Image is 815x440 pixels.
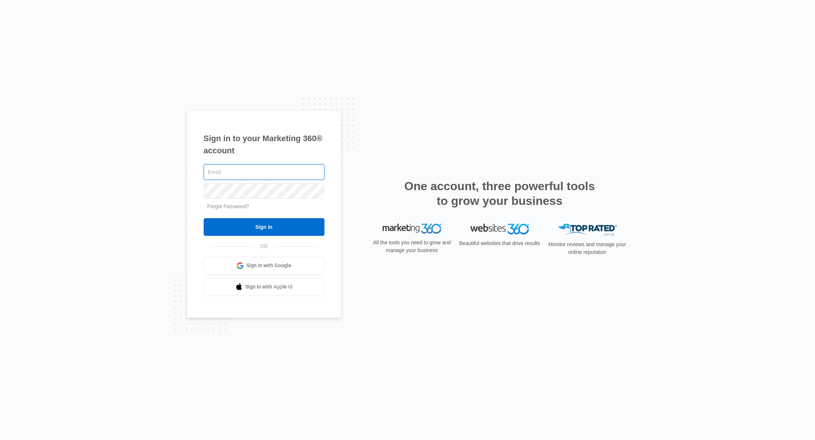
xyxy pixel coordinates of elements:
[245,283,292,291] span: Sign in with Apple Id
[459,240,541,247] p: Beautiful websites that drive results
[204,218,324,236] input: Sign In
[558,224,617,236] img: Top Rated Local
[204,164,324,180] input: Email
[255,242,273,250] span: OR
[371,239,453,254] p: All the tools you need to grow and manage your business
[207,203,249,209] a: Forgot Password?
[402,179,597,208] h2: One account, three powerful tools to grow your business
[204,278,324,296] a: Sign in with Apple Id
[246,262,291,269] span: Sign in with Google
[470,224,529,234] img: Websites 360
[204,257,324,275] a: Sign in with Google
[546,241,629,256] p: Monitor reviews and manage your online reputation
[383,224,442,234] img: Marketing 360
[204,132,324,157] h1: Sign in to your Marketing 360® account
